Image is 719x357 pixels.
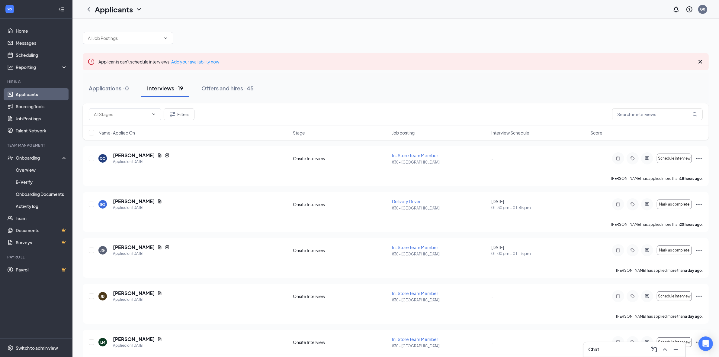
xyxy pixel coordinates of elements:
svg: Document [157,153,162,158]
svg: ChevronDown [135,6,143,13]
svg: Filter [169,111,176,118]
a: Applicants [16,88,67,100]
span: In-Store Team Member [392,336,438,342]
a: Onboarding Documents [16,188,67,200]
svg: ActiveChat [644,340,651,345]
span: - [491,294,493,299]
button: Filter Filters [164,108,194,120]
input: All Job Postings [88,35,161,41]
span: 01:00 pm - 01:15 pm [491,250,587,256]
h1: Applicants [95,4,133,15]
svg: Tag [629,294,636,299]
a: Job Postings [16,112,67,125]
svg: Reapply [165,245,169,250]
a: Activity log [16,200,67,212]
span: - [491,339,493,345]
div: BQ [100,202,106,207]
a: SurveysCrown [16,236,67,248]
div: [DATE] [491,198,587,210]
a: Messages [16,37,67,49]
div: Onsite Interview [293,339,388,345]
b: a day ago [685,268,702,273]
svg: QuestionInfo [686,6,693,13]
a: DocumentsCrown [16,224,67,236]
p: 830 - [GEOGRAPHIC_DATA] [392,252,488,257]
svg: Ellipses [695,339,703,346]
svg: ComposeMessage [650,346,658,353]
a: PayrollCrown [16,264,67,276]
div: Onsite Interview [293,293,388,299]
svg: ActiveChat [644,202,651,207]
svg: ChevronLeft [85,6,92,13]
svg: Ellipses [695,247,703,254]
div: Onsite Interview [293,201,388,207]
svg: ActiveChat [644,156,651,161]
a: Sourcing Tools [16,100,67,112]
div: Applied on [DATE] [113,251,169,257]
svg: Analysis [7,64,13,70]
p: [PERSON_NAME] has applied more than . [611,222,703,227]
span: In-Store Team Member [392,245,438,250]
div: Hiring [7,79,66,84]
div: Applied on [DATE] [113,342,162,349]
span: Interview Schedule [491,130,529,136]
svg: Collapse [58,6,64,12]
span: Delivery Driver [392,199,421,204]
div: JG [101,248,105,253]
p: 830 - [GEOGRAPHIC_DATA] [392,206,488,211]
svg: Notifications [672,6,680,13]
svg: Tag [629,340,636,345]
h5: [PERSON_NAME] [113,152,155,159]
div: JB [101,294,105,299]
span: 01:30 pm - 01:45 pm [491,204,587,210]
h5: [PERSON_NAME] [113,244,155,251]
span: Stage [293,130,305,136]
button: Schedule interview [657,291,692,301]
span: Score [590,130,602,136]
span: Applicants can't schedule interviews. [98,59,219,64]
div: Switch to admin view [16,345,58,351]
svg: Note [615,294,622,299]
div: Interviews · 19 [147,84,183,92]
svg: ActiveChat [644,294,651,299]
svg: Tag [629,202,636,207]
svg: Note [615,202,622,207]
svg: Note [615,248,622,253]
span: Mark as complete [659,202,690,206]
a: Scheduling [16,49,67,61]
svg: Document [157,245,162,250]
svg: Minimize [672,346,679,353]
svg: Cross [697,58,704,65]
svg: Tag [629,156,636,161]
button: Minimize [671,345,681,354]
svg: Document [157,337,162,342]
div: Payroll [7,255,66,260]
svg: Document [157,199,162,204]
b: 20 hours ago [680,222,702,227]
span: Schedule interview [658,340,691,344]
svg: Note [615,156,622,161]
svg: Note [615,340,622,345]
div: Applied on [DATE] [113,297,162,303]
span: Schedule interview [658,294,691,298]
button: Mark as complete [657,245,692,255]
span: In-Store Team Member [392,290,438,296]
button: Mark as complete [657,200,692,209]
input: All Stages [94,111,149,118]
h5: [PERSON_NAME] [113,290,155,297]
button: ComposeMessage [649,345,659,354]
svg: WorkstreamLogo [7,6,13,12]
button: Schedule interview [657,337,692,347]
svg: Reapply [165,153,169,158]
div: Onsite Interview [293,247,388,253]
div: Applied on [DATE] [113,159,169,165]
svg: MagnifyingGlass [692,112,697,117]
svg: Tag [629,248,636,253]
p: [PERSON_NAME] has applied more than . [611,176,703,181]
svg: Ellipses [695,201,703,208]
a: E-Verify [16,176,67,188]
span: - [491,156,493,161]
span: Name · Applied On [98,130,135,136]
div: LM [100,340,105,345]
